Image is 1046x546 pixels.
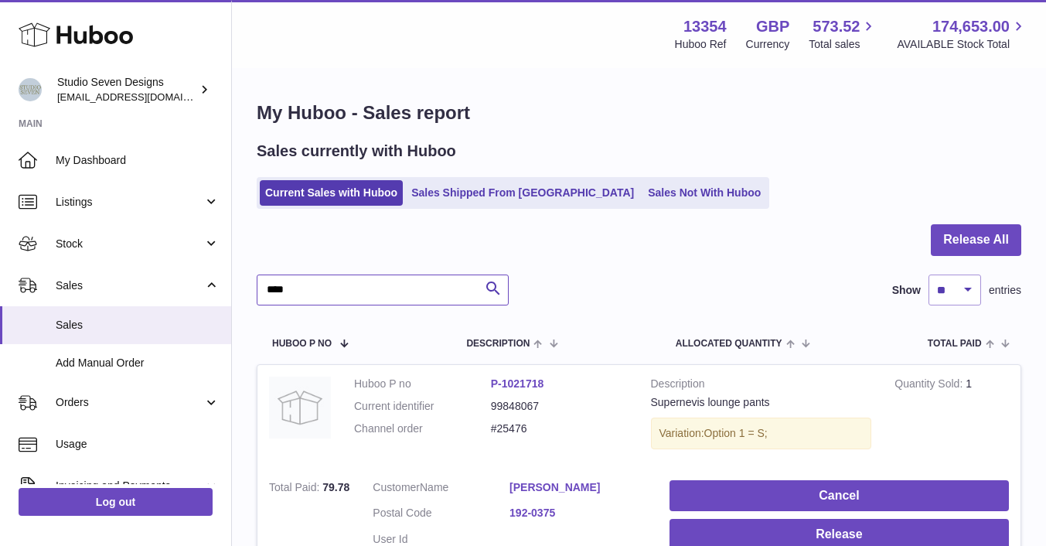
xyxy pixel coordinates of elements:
[813,16,860,37] span: 573.52
[897,37,1027,52] span: AVAILABLE Stock Total
[257,101,1021,125] h1: My Huboo - Sales report
[651,377,872,395] strong: Description
[509,480,646,495] a: [PERSON_NAME]
[932,16,1010,37] span: 174,653.00
[260,180,403,206] a: Current Sales with Huboo
[746,37,790,52] div: Currency
[56,278,203,293] span: Sales
[466,339,530,349] span: Description
[809,16,877,52] a: 573.52 Total sales
[756,16,789,37] strong: GBP
[272,339,332,349] span: Huboo P no
[57,75,196,104] div: Studio Seven Designs
[56,395,203,410] span: Orders
[883,365,1020,469] td: 1
[19,78,42,101] img: contact.studiosevendesigns@gmail.com
[269,481,322,497] strong: Total Paid
[894,377,966,394] strong: Quantity Sold
[19,488,213,516] a: Log out
[56,356,220,370] span: Add Manual Order
[683,16,727,37] strong: 13354
[989,283,1021,298] span: entries
[897,16,1027,52] a: 174,653.00 AVAILABLE Stock Total
[373,480,509,499] dt: Name
[670,480,1009,512] button: Cancel
[509,506,646,520] a: 192-0375
[892,283,921,298] label: Show
[491,377,544,390] a: P-1021718
[56,437,220,452] span: Usage
[354,399,491,414] dt: Current identifier
[704,427,768,439] span: Option 1 = S;
[373,506,509,524] dt: Postal Code
[269,377,331,439] img: no-photo.jpg
[642,180,766,206] a: Sales Not With Huboo
[56,237,203,251] span: Stock
[257,141,456,162] h2: Sales currently with Huboo
[406,180,639,206] a: Sales Shipped From [GEOGRAPHIC_DATA]
[354,377,491,391] dt: Huboo P no
[651,395,872,410] div: Supernevis lounge pants
[651,418,872,449] div: Variation:
[809,37,877,52] span: Total sales
[491,399,628,414] dd: 99848067
[354,421,491,436] dt: Channel order
[56,195,203,210] span: Listings
[373,481,420,493] span: Customer
[57,90,227,103] span: [EMAIL_ADDRESS][DOMAIN_NAME]
[676,339,782,349] span: ALLOCATED Quantity
[491,421,628,436] dd: #25476
[56,153,220,168] span: My Dashboard
[322,481,349,493] span: 79.78
[931,224,1021,256] button: Release All
[928,339,982,349] span: Total paid
[56,479,203,493] span: Invoicing and Payments
[56,318,220,333] span: Sales
[675,37,727,52] div: Huboo Ref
